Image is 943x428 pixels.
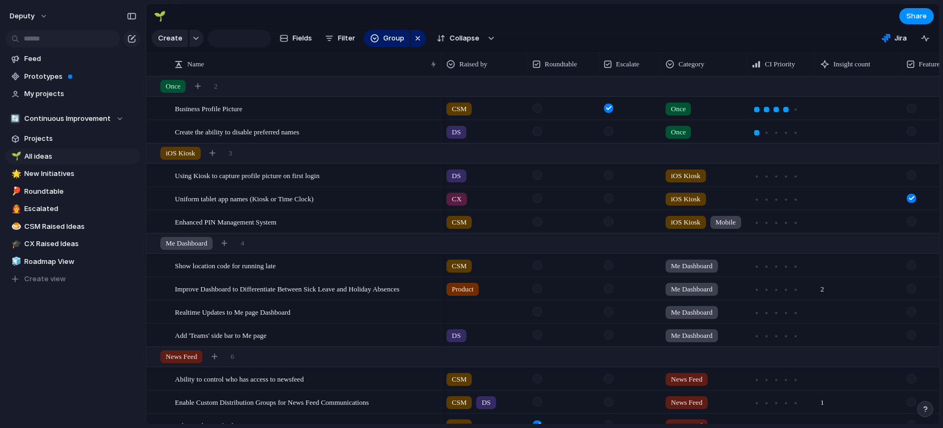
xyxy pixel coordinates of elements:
span: 3 [229,148,233,159]
span: Ability to control who has access to newsfeed [175,372,304,385]
a: 🌟New Initiatives [5,166,140,182]
span: Me Dashboard [166,238,207,249]
button: Filter [321,30,359,47]
button: Group [364,30,410,47]
button: Collapse [430,30,485,47]
span: Once [166,81,180,92]
span: Improve Dashboard to Differentiate Between Sick Leave and Holiday Absences [175,282,399,295]
span: Projects [24,133,137,144]
span: Me Dashboard [671,261,713,271]
span: Enable Custom Distribution Groups for News Feed Communications [175,396,369,408]
span: Name [187,59,204,70]
span: Group [383,33,404,44]
span: New Initiatives [24,168,137,179]
div: 🎓 [11,238,19,250]
span: Create view [24,274,66,284]
span: 2 [214,81,218,92]
div: 🏓Roundtable [5,184,140,200]
span: News Feed [166,351,197,362]
span: CSM [452,397,466,408]
button: 🌱 [10,151,21,162]
span: DS [452,330,461,341]
a: Prototypes [5,69,140,85]
span: CX Raised Ideas [24,239,137,249]
span: Once [671,127,686,138]
span: DS [481,397,491,408]
span: Show location code for running late [175,259,276,271]
span: DS [452,171,461,181]
a: 🎓CX Raised Ideas [5,236,140,252]
button: 🌟 [10,168,21,179]
span: 2 [816,278,829,295]
button: 🧊 [10,256,21,267]
span: Jira [894,33,907,44]
span: Me Dashboard [671,330,713,341]
span: Mobile [716,217,736,228]
span: iOS Kiosk [671,217,701,228]
span: CSM [452,217,466,228]
a: 🌱All ideas [5,148,140,165]
a: 🍮CSM Raised Ideas [5,219,140,235]
span: CSM [452,261,466,271]
span: deputy [10,11,35,22]
div: 🍮 [11,220,19,233]
div: 👨‍🚒 [11,203,19,215]
span: Enhanced PIN Management System [175,215,276,228]
a: Feed [5,51,140,67]
a: 🧊Roadmap View [5,254,140,270]
span: iOS Kiosk [671,171,701,181]
span: 6 [230,351,234,362]
span: Insight count [833,59,870,70]
button: 🏓 [10,186,21,197]
span: CSM [452,374,466,385]
button: 🍮 [10,221,21,232]
span: Once [671,104,686,114]
div: 🌱 [11,150,19,162]
span: Business Profile Picture [175,102,242,114]
span: CX [452,194,462,205]
span: Roundtable [24,186,137,197]
span: Add 'Teams' side bar to Me page [175,329,267,341]
span: Create the ability to disable preferred names [175,125,299,138]
span: Roundtable [545,59,577,70]
button: Create [152,30,188,47]
button: Create view [5,271,140,287]
span: Roadmap View [24,256,137,267]
span: Filter [338,33,355,44]
span: News Feed [671,374,702,385]
span: 4 [241,238,245,249]
a: My projects [5,86,140,102]
span: Share [906,11,927,22]
span: All ideas [24,151,137,162]
span: Escalated [24,203,137,214]
span: Create [158,33,182,44]
span: 1 [816,391,829,408]
button: 🔄Continuous Improvement [5,111,140,127]
button: Share [899,8,934,24]
span: Collapse [450,33,479,44]
span: Prototypes [24,71,137,82]
button: deputy [5,8,53,25]
span: Continuous Improvement [24,113,111,124]
button: Jira [877,30,911,46]
span: CSM [452,104,466,114]
button: Fields [275,30,316,47]
span: iOS Kiosk [671,194,701,205]
span: Product [452,284,473,295]
span: Uniform tablet app names (Kiosk or Time Clock) [175,192,314,205]
span: Category [679,59,704,70]
div: 🌟 [11,168,19,180]
div: 🔄 [10,113,21,124]
span: DS [452,127,461,138]
span: Me Dashboard [671,284,713,295]
div: 🌱 [154,9,166,23]
a: Projects [5,131,140,147]
button: 👨‍🚒 [10,203,21,214]
div: 👨‍🚒Escalated [5,201,140,217]
span: CI Priority [765,59,795,70]
span: Raised by [459,59,487,70]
